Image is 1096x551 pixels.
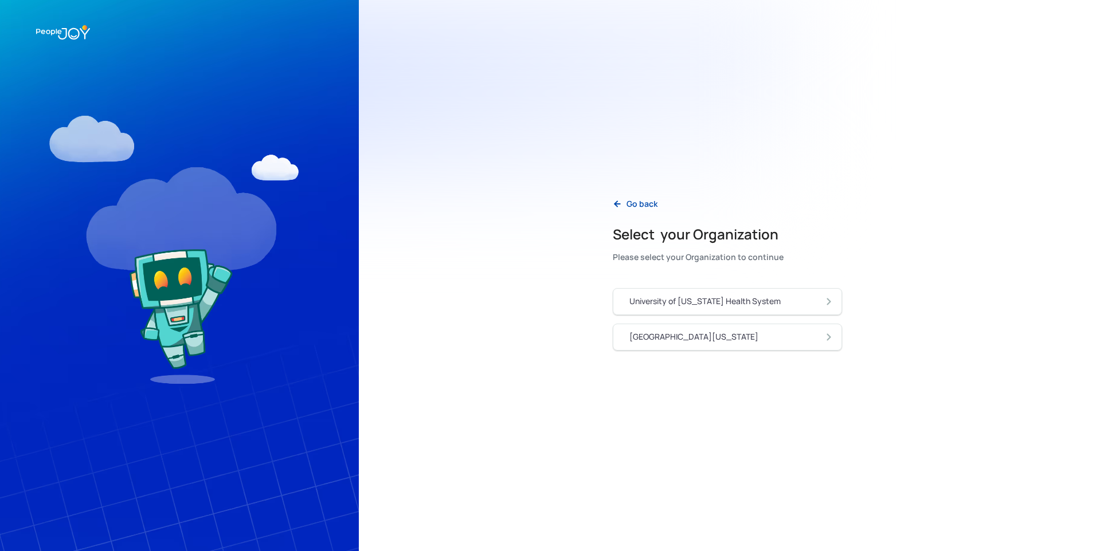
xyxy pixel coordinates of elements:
[613,324,842,351] a: [GEOGRAPHIC_DATA][US_STATE]
[629,296,781,307] div: University of [US_STATE] Health System
[613,225,784,243] h2: Select your Organization
[613,288,842,315] a: University of [US_STATE] Health System
[627,198,657,210] div: Go back
[629,331,758,343] div: [GEOGRAPHIC_DATA][US_STATE]
[613,249,784,265] div: Please select your Organization to continue
[604,192,667,216] a: Go back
